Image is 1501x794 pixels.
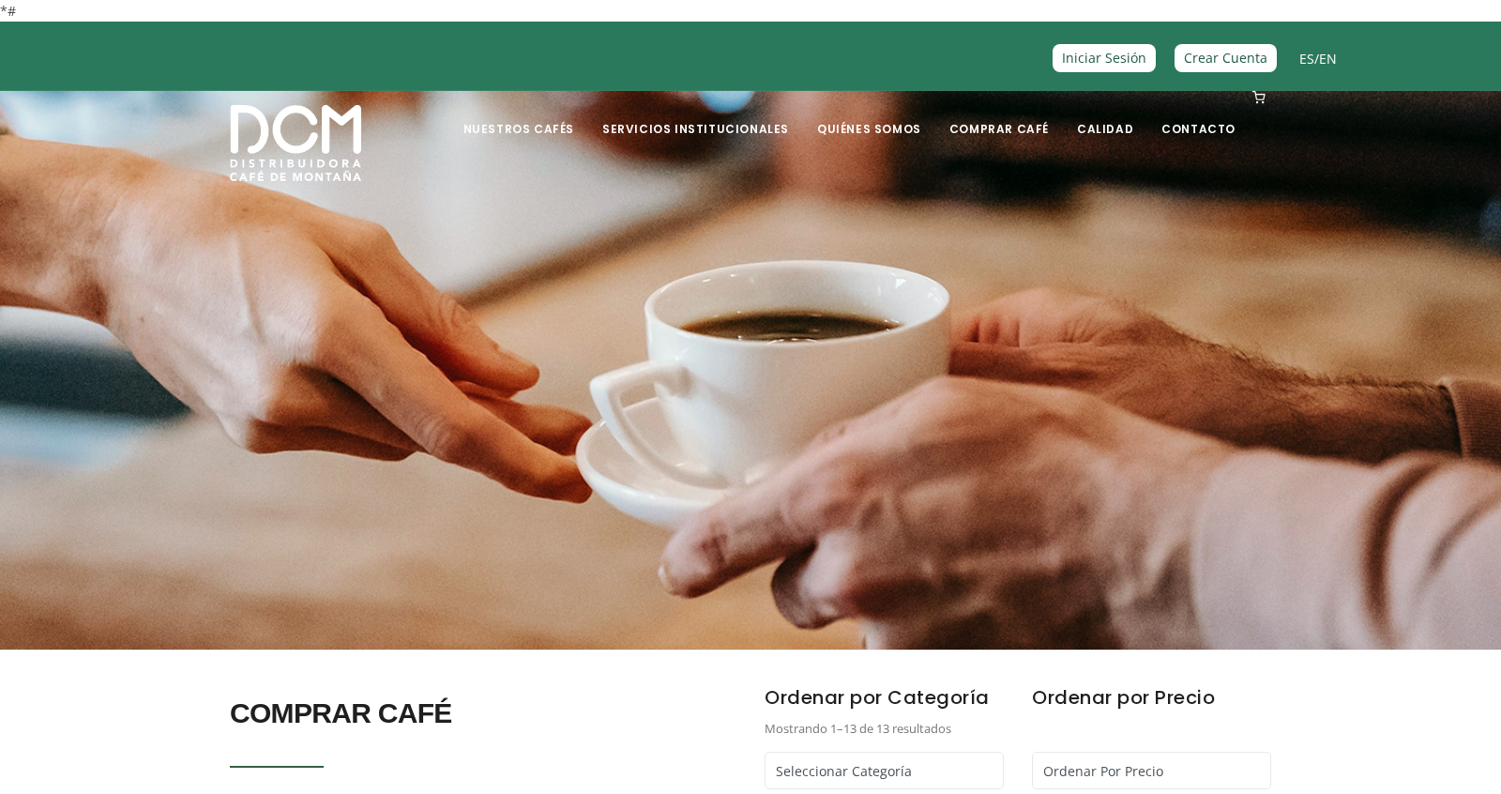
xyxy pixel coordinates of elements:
a: EN [1319,50,1337,67]
a: ES [1299,50,1314,67]
a: Quiénes Somos [806,93,932,137]
a: Crear Cuenta [1175,44,1277,71]
a: Nuestros Cafés [452,93,585,137]
h2: COMPRAR CAFÉ [230,687,736,740]
a: Iniciar Sesión [1053,44,1156,71]
h6: Ordenar por Precio [1032,678,1271,718]
a: Comprar Café [938,93,1060,137]
a: Contacto [1150,93,1247,137]
h6: Ordenar por Categoría [765,678,1004,718]
a: Servicios Institucionales [591,93,800,137]
a: Calidad [1066,93,1145,137]
p: Mostrando 1–13 de 13 resultados [765,718,1004,739]
span: / [1299,48,1337,69]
